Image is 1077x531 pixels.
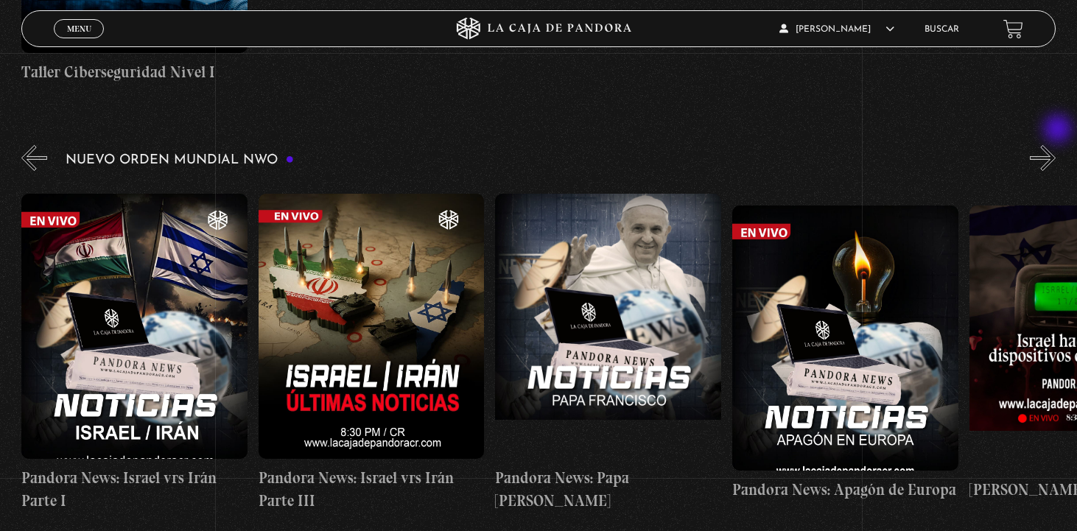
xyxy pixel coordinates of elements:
[259,466,485,513] h4: Pandora News: Israel vrs Irán Parte III
[732,182,958,524] a: Pandora News: Apagón de Europa
[1003,19,1023,39] a: View your shopping cart
[21,182,248,524] a: Pandora News: Israel vrs Irán Parte I
[259,182,485,524] a: Pandora News: Israel vrs Irán Parte III
[21,466,248,513] h4: Pandora News: Israel vrs Irán Parte I
[66,153,294,167] h3: Nuevo Orden Mundial NWO
[21,145,47,171] button: Previous
[67,24,91,33] span: Menu
[925,25,959,34] a: Buscar
[732,478,958,502] h4: Pandora News: Apagón de Europa
[495,466,721,513] h4: Pandora News: Papa [PERSON_NAME]
[62,37,97,47] span: Cerrar
[495,182,721,524] a: Pandora News: Papa [PERSON_NAME]
[21,60,248,84] h4: Taller Ciberseguridad Nivel I
[1030,145,1056,171] button: Next
[779,25,894,34] span: [PERSON_NAME]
